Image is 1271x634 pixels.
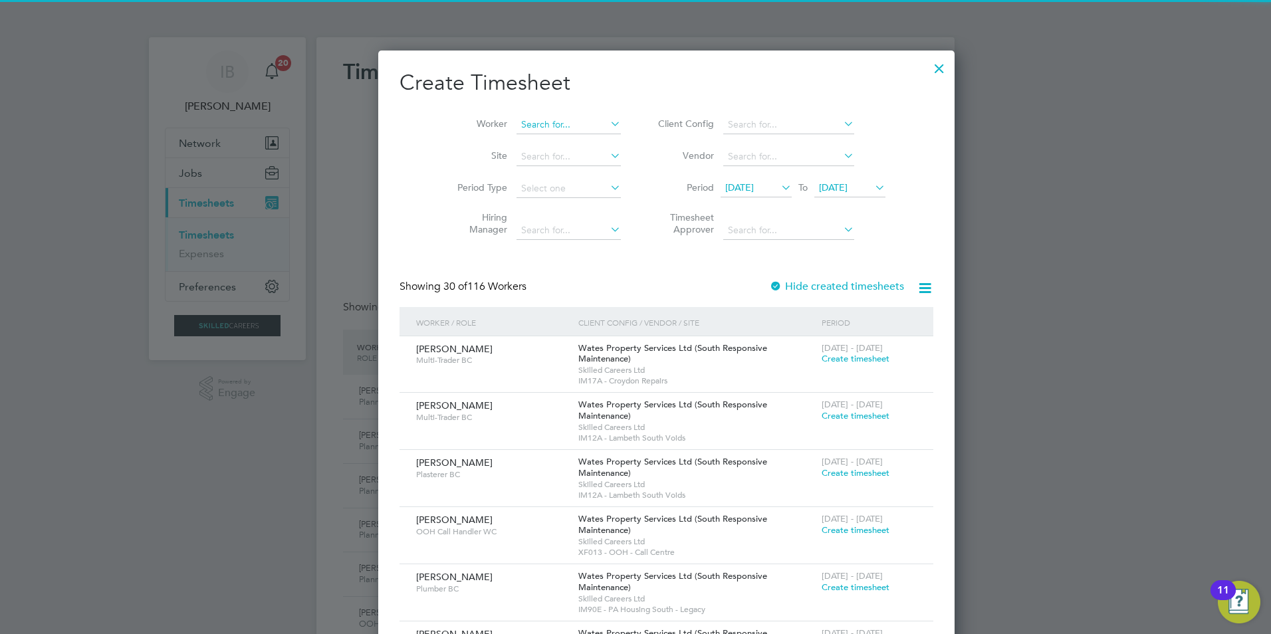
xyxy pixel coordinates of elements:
span: Wates Property Services Ltd (South Responsive Maintenance) [578,513,767,536]
span: [DATE] - [DATE] [822,513,883,524]
span: [PERSON_NAME] [416,571,493,583]
span: [DATE] - [DATE] [822,342,883,354]
span: IM12A - Lambeth South Voids [578,433,815,443]
span: Skilled Careers Ltd [578,422,815,433]
span: Skilled Careers Ltd [578,536,815,547]
label: Hide created timesheets [769,280,904,293]
span: Wates Property Services Ltd (South Responsive Maintenance) [578,399,767,421]
span: Create timesheet [822,524,889,536]
div: Showing [400,280,529,294]
h2: Create Timesheet [400,69,933,97]
span: Skilled Careers Ltd [578,479,815,490]
span: [DATE] [819,181,848,193]
label: Site [447,150,507,161]
span: IM12A - Lambeth South Voids [578,490,815,500]
input: Search for... [723,221,854,240]
span: 116 Workers [443,280,526,293]
span: Multi-Trader BC [416,412,568,423]
span: [DATE] - [DATE] [822,456,883,467]
span: To [794,179,812,196]
button: Open Resource Center, 11 new notifications [1218,581,1260,623]
span: Wates Property Services Ltd (South Responsive Maintenance) [578,456,767,478]
span: [PERSON_NAME] [416,514,493,526]
input: Search for... [723,148,854,166]
span: Create timesheet [822,410,889,421]
div: Period [818,307,920,338]
span: Wates Property Services Ltd (South Responsive Maintenance) [578,570,767,593]
span: XF013 - OOH - Call Centre [578,547,815,558]
span: Create timesheet [822,353,889,364]
span: Wates Property Services Ltd (South Responsive Maintenance) [578,342,767,365]
span: Create timesheet [822,467,889,478]
input: Search for... [517,148,621,166]
span: IM17A - Croydon Repairs [578,375,815,386]
label: Worker [447,118,507,130]
span: [PERSON_NAME] [416,457,493,469]
span: IM90E - PA Housing South - Legacy [578,604,815,615]
span: [DATE] [725,181,754,193]
span: 30 of [443,280,467,293]
input: Search for... [517,221,621,240]
span: OOH Call Handler WC [416,526,568,537]
label: Period [654,181,714,193]
input: Search for... [723,116,854,134]
div: Client Config / Vendor / Site [575,307,818,338]
label: Period Type [447,181,507,193]
span: [PERSON_NAME] [416,343,493,355]
label: Client Config [654,118,714,130]
span: Plumber BC [416,583,568,594]
label: Vendor [654,150,714,161]
span: Skilled Careers Ltd [578,593,815,604]
input: Select one [517,179,621,198]
span: Create timesheet [822,581,889,593]
span: Plasterer BC [416,469,568,480]
div: 11 [1217,590,1229,607]
span: Skilled Careers Ltd [578,365,815,375]
label: Timesheet Approver [654,211,714,235]
span: [PERSON_NAME] [416,399,493,411]
input: Search for... [517,116,621,134]
label: Hiring Manager [447,211,507,235]
span: [DATE] - [DATE] [822,570,883,581]
span: Multi-Trader BC [416,355,568,366]
div: Worker / Role [413,307,575,338]
span: [DATE] - [DATE] [822,399,883,410]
